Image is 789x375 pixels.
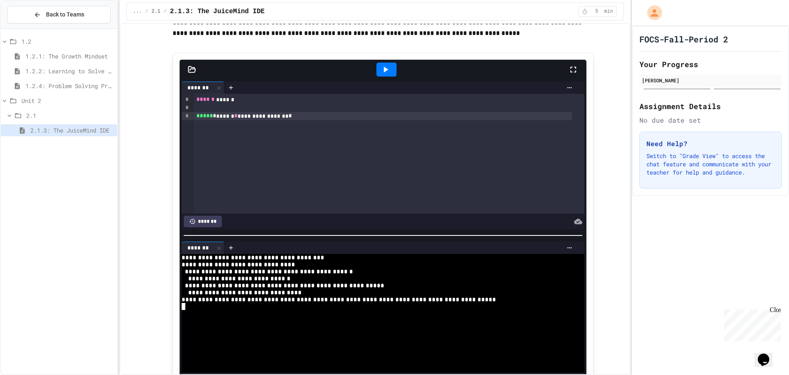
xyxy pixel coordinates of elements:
[639,33,728,45] h1: FOCS-Fall-Period 2
[639,58,782,70] h2: Your Progress
[639,3,664,22] div: My Account
[25,52,114,61] span: 1.2.1: The Growth Mindset
[25,67,114,75] span: 1.2.2: Learning to Solve Hard Problems
[590,8,603,15] span: 5
[3,3,57,52] div: Chat with us now!Close
[133,8,142,15] span: ...
[170,7,264,16] span: 2.1.3: The JuiceMind IDE
[21,37,114,46] span: 1.2
[152,8,161,15] span: 2.1
[642,77,779,84] div: [PERSON_NAME]
[30,126,114,135] span: 2.1.3: The JuiceMind IDE
[164,8,166,15] span: /
[46,10,84,19] span: Back to Teams
[754,342,781,367] iframe: chat widget
[7,6,111,23] button: Back to Teams
[26,111,114,120] span: 2.1
[604,8,613,15] span: min
[639,100,782,112] h2: Assignment Details
[25,82,114,90] span: 1.2.4: Problem Solving Practice
[21,96,114,105] span: Unit 2
[646,152,775,177] p: Switch to "Grade View" to access the chat feature and communicate with your teacher for help and ...
[646,139,775,149] h3: Need Help?
[639,115,782,125] div: No due date set
[721,306,781,341] iframe: chat widget
[145,8,148,15] span: /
